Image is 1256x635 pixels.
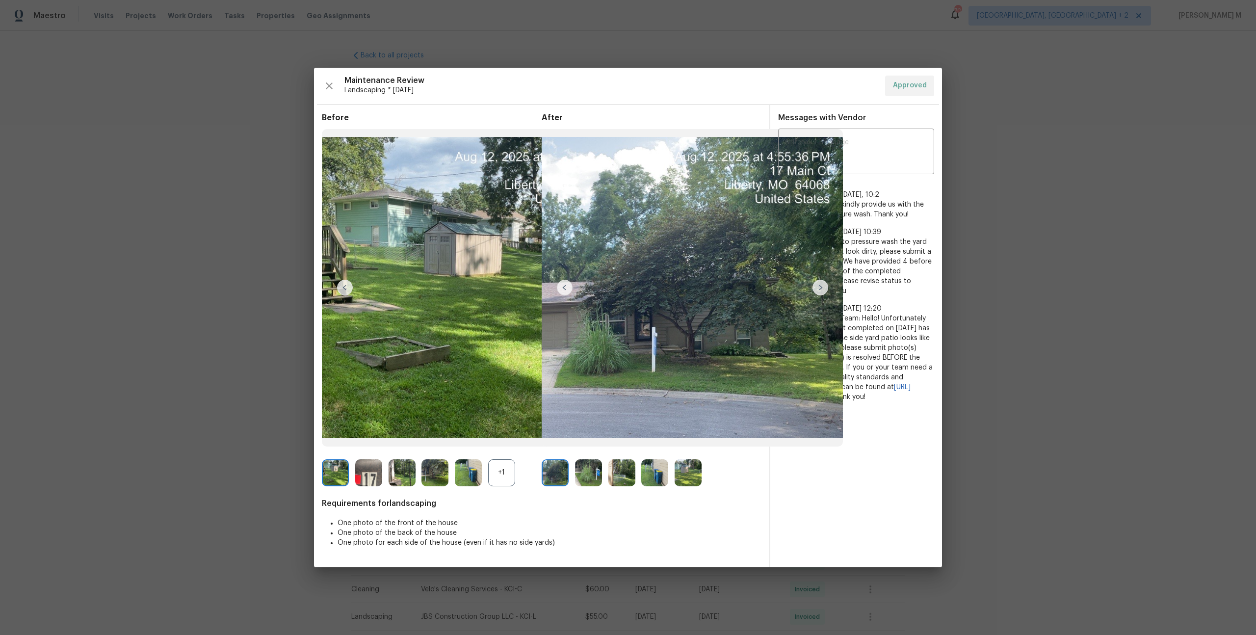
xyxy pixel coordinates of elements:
div: +1 [488,459,515,486]
span: Messages with Vendor [778,114,866,122]
span: Maintenance Audit Team: Hello! Unfortunately this landscaping visit completed on [DATE] has been ... [778,314,934,402]
span: Hi [PERSON_NAME], kindly provide us with the quote for the Pressure wash. Thank you! [778,200,934,219]
li: One photo of the back of the house [338,528,761,538]
span: If you would like us to pressure wash the yard patio to make it not look dirty, please submit a W... [778,237,934,296]
span: Requirements for landscaping [322,499,761,508]
li: One photo for each side of the house (even if it has no side yards) [338,538,761,548]
span: Landscaping * [DATE] [344,85,877,95]
span: After [542,113,761,123]
img: right-chevron-button-url [812,280,828,295]
img: left-chevron-button-url [337,280,353,295]
img: left-chevron-button-url [557,280,573,295]
span: [DATE], 10:2 [841,191,879,198]
span: [DATE] 10:39 [841,229,881,236]
li: One photo of the front of the house [338,518,761,528]
span: Maintenance Review [344,76,877,85]
span: Before [322,113,542,123]
span: [DATE] 12:20 [841,305,882,312]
